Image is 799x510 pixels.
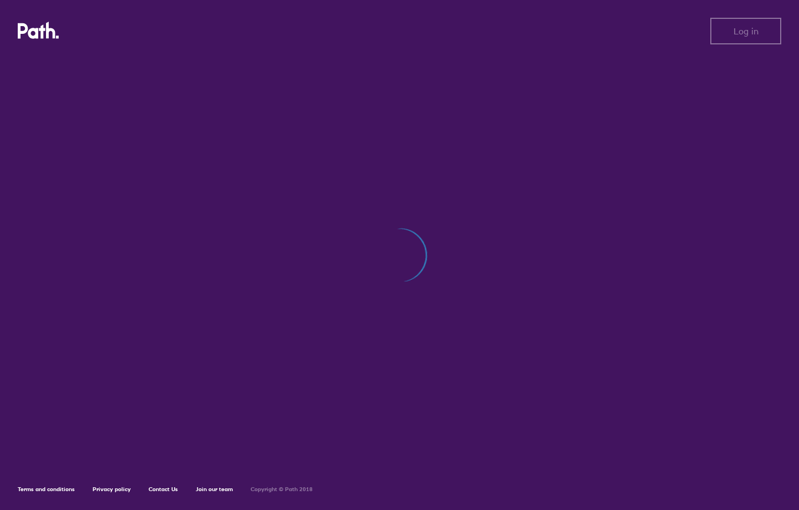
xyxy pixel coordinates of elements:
[149,486,178,493] a: Contact Us
[18,486,75,493] a: Terms and conditions
[251,486,313,493] h6: Copyright © Path 2018
[196,486,233,493] a: Join our team
[734,26,759,36] span: Log in
[710,18,781,44] button: Log in
[93,486,131,493] a: Privacy policy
